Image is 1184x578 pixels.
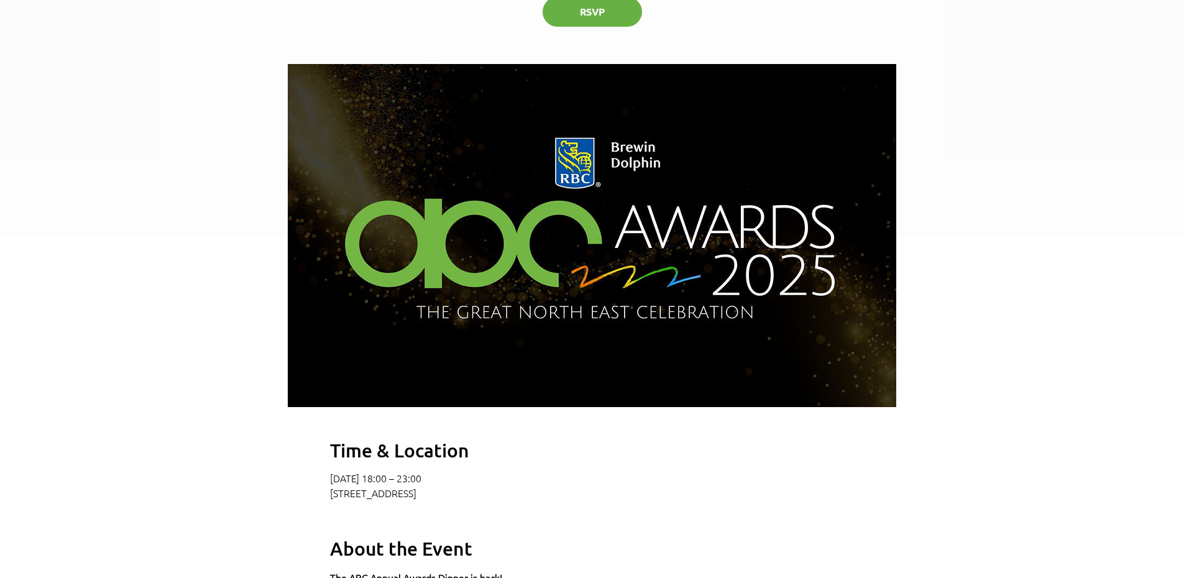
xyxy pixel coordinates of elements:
h2: About the Event [330,536,854,561]
h2: Time & Location [330,438,854,462]
p: [STREET_ADDRESS] [330,487,854,499]
p: [DATE] 18:00 – 23:00 [330,472,854,484]
img: 2025 Annual ABC Awards Dinner [288,64,896,407]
